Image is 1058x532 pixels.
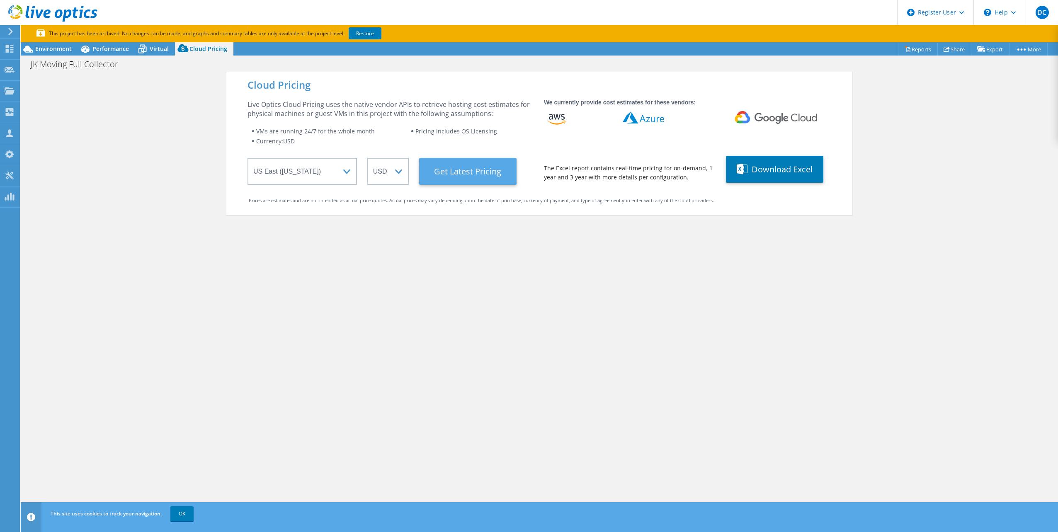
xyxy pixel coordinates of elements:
button: Download Excel [726,156,823,183]
p: This project has been archived. No changes can be made, and graphs and summary tables are only av... [36,29,443,38]
span: VMs are running 24/7 for the whole month [256,127,375,135]
button: Get Latest Pricing [419,158,517,185]
span: Environment [35,45,72,53]
a: Share [937,43,971,56]
div: Live Optics Cloud Pricing uses the native vendor APIs to retrieve hosting cost estimates for phys... [248,100,534,118]
span: Virtual [150,45,169,53]
div: The Excel report contains real-time pricing for on-demand, 1 year and 3 year with more details pe... [544,164,716,182]
span: Pricing includes OS Licensing [415,127,497,135]
a: Export [971,43,1009,56]
div: Cloud Pricing [248,80,831,89]
a: More [1009,43,1048,56]
span: This site uses cookies to track your navigation. [51,510,162,517]
a: Restore [349,27,381,39]
span: Currency: USD [256,137,295,145]
span: Cloud Pricing [189,45,227,53]
svg: \n [984,9,991,16]
a: Reports [898,43,938,56]
div: Prices are estimates and are not intended as actual price quotes. Actual prices may vary dependin... [249,196,830,205]
h1: JK Moving Full Collector [27,60,131,69]
span: Performance [92,45,129,53]
span: DC [1036,6,1049,19]
strong: We currently provide cost estimates for these vendors: [544,99,696,106]
a: OK [170,506,194,521]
